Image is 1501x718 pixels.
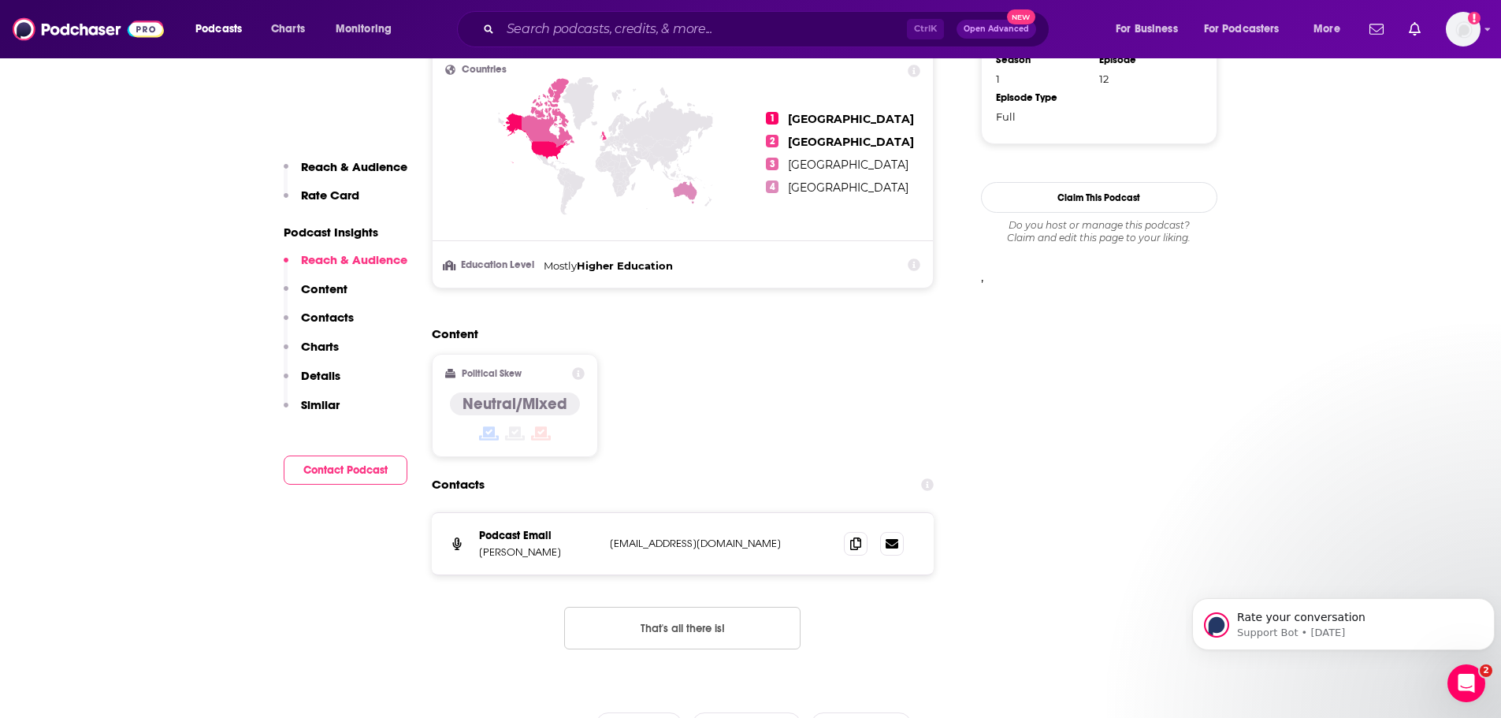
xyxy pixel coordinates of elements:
div: 12 [1099,73,1192,85]
iframe: Intercom notifications message [1186,565,1501,675]
p: Details [301,368,340,383]
div: Episode [1099,54,1192,66]
p: Contacts [301,310,354,325]
button: Claim This Podcast [981,182,1217,213]
button: Contacts [284,310,354,339]
a: Show notifications dropdown [1363,16,1390,43]
div: Claim and edit this page to your liking. [981,219,1217,244]
span: Higher Education [577,259,673,272]
button: Details [284,368,340,397]
button: open menu [1105,17,1198,42]
span: [GEOGRAPHIC_DATA] [788,112,914,126]
button: Contact Podcast [284,456,407,485]
p: Similar [301,397,340,412]
span: New [1007,9,1035,24]
p: Content [301,281,347,296]
h2: Contacts [432,470,485,500]
p: Podcast Insights [284,225,407,240]
button: Nothing here. [564,607,801,649]
span: [GEOGRAPHIC_DATA] [788,158,908,172]
button: Rate Card [284,188,359,217]
span: Ctrl K [907,19,944,39]
div: Episode Type [996,91,1089,104]
p: Podcast Email [479,529,597,542]
span: [GEOGRAPHIC_DATA] [788,180,908,195]
button: open menu [184,17,262,42]
span: More [1313,18,1340,40]
span: Open Advanced [964,25,1029,33]
button: Reach & Audience [284,159,407,188]
a: Show notifications dropdown [1403,16,1427,43]
h2: Content [432,326,922,341]
svg: Add a profile image [1468,12,1481,24]
span: For Business [1116,18,1178,40]
span: Monitoring [336,18,392,40]
input: Search podcasts, credits, & more... [500,17,907,42]
span: Mostly [544,259,577,272]
span: Podcasts [195,18,242,40]
button: Show profile menu [1446,12,1481,47]
span: Countries [462,65,507,75]
p: Charts [301,339,339,354]
div: Full [996,110,1089,123]
button: Reach & Audience [284,252,407,281]
button: Similar [284,397,340,426]
span: 2 [1480,664,1492,677]
h2: Political Skew [462,368,522,379]
span: For Podcasters [1204,18,1280,40]
p: Reach & Audience [301,252,407,267]
span: 1 [766,112,778,125]
span: Logged in as HavasAlexa [1446,12,1481,47]
p: [PERSON_NAME] [479,545,597,559]
button: Open AdvancedNew [957,20,1036,39]
img: Podchaser - Follow, Share and Rate Podcasts [13,14,164,44]
span: Charts [271,18,305,40]
p: Rate Card [301,188,359,203]
div: Search podcasts, credits, & more... [472,11,1064,47]
img: User Profile [1446,12,1481,47]
button: Content [284,281,347,311]
h4: Neutral/Mixed [463,394,567,414]
button: open menu [1194,17,1302,42]
span: 3 [766,158,778,170]
a: Charts [261,17,314,42]
button: open menu [325,17,412,42]
span: [GEOGRAPHIC_DATA] [788,135,914,149]
button: Charts [284,339,339,368]
p: Reach & Audience [301,159,407,174]
iframe: Intercom live chat [1447,664,1485,702]
div: 1 [996,73,1089,85]
span: 4 [766,180,778,193]
button: open menu [1302,17,1360,42]
span: Do you host or manage this podcast? [981,219,1217,232]
span: 2 [766,135,778,147]
h3: Education Level [445,260,537,270]
div: Season [996,54,1089,66]
p: [EMAIL_ADDRESS][DOMAIN_NAME] [610,537,819,550]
